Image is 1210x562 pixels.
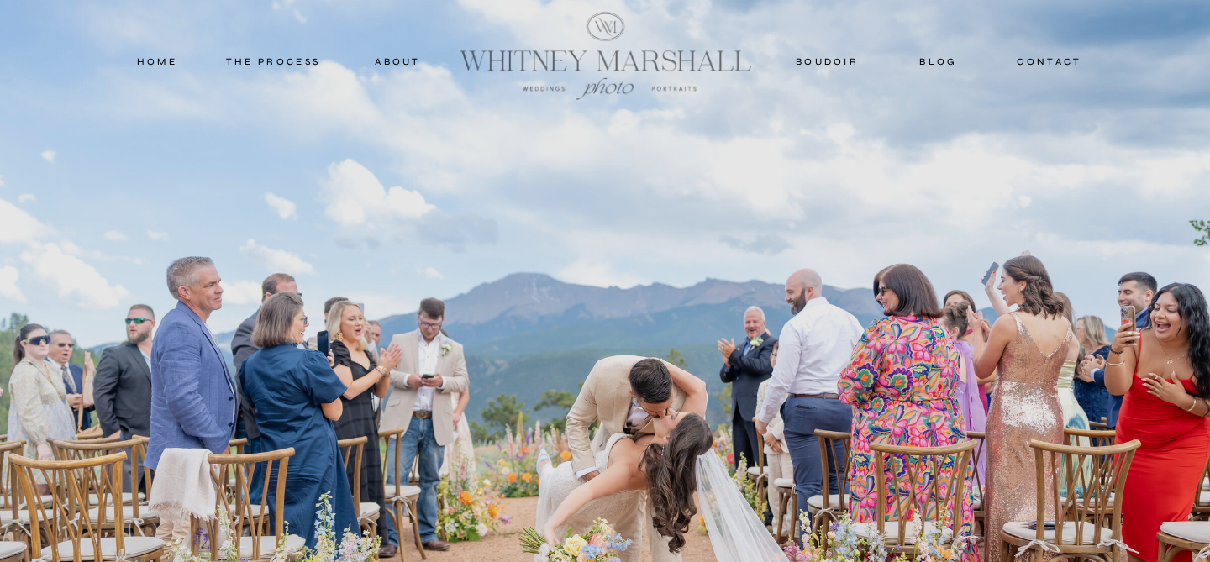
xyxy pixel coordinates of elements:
a: blog [902,54,976,69]
a: home [121,54,193,69]
a: boudoir [793,54,861,69]
a: contact [1010,54,1089,69]
a: about [356,54,439,69]
a: THE PROCESS [223,54,324,69]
